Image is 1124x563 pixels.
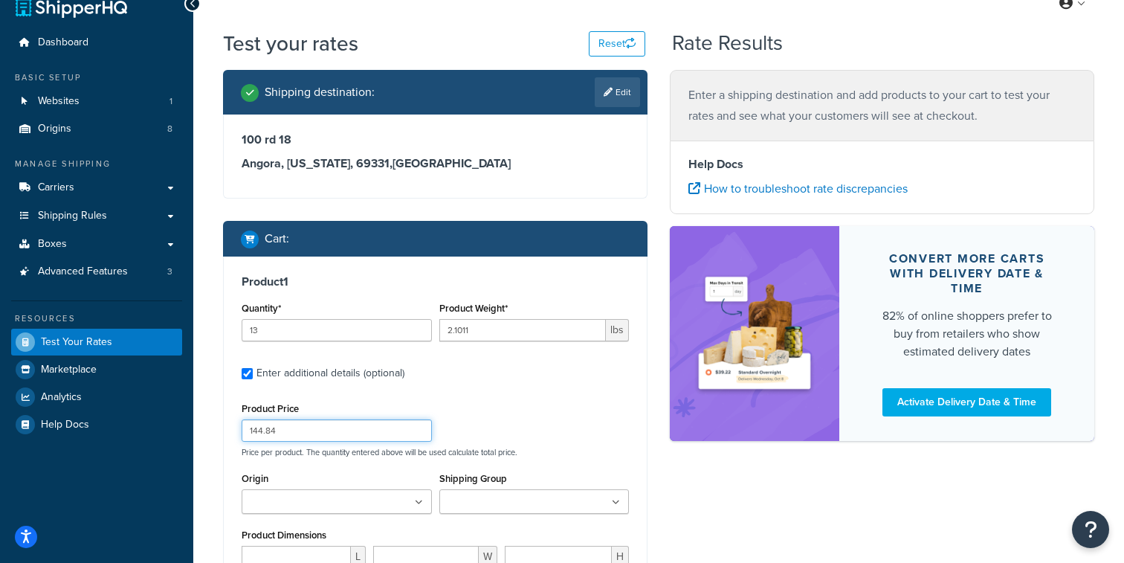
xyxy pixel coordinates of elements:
span: Dashboard [38,36,88,49]
a: Carriers [11,174,182,202]
a: Help Docs [11,411,182,438]
div: Resources [11,312,182,325]
li: Websites [11,88,182,115]
p: Enter a shipping destination and add products to your cart to test your rates and see what your c... [688,85,1076,126]
div: Convert more carts with delivery date & time [875,251,1059,296]
a: Marketplace [11,356,182,383]
h2: Cart : [265,232,289,245]
div: Enter additional details (optional) [256,363,404,384]
span: Carriers [38,181,74,194]
a: How to troubleshoot rate discrepancies [688,180,908,197]
h2: Shipping destination : [265,86,375,99]
p: Price per product. The quantity entered above will be used calculate total price. [238,447,633,457]
div: Manage Shipping [11,158,182,170]
input: 0 [242,319,432,341]
a: Analytics [11,384,182,411]
span: Shipping Rules [38,210,107,222]
a: Test Your Rates [11,329,182,356]
span: Analytics [41,391,82,404]
h2: Rate Results [672,32,783,55]
span: 1 [169,95,172,108]
label: Quantity* [242,303,281,314]
label: Origin [242,473,268,484]
span: 3 [167,266,172,278]
a: Edit [595,77,640,107]
h3: 100 rd 18 [242,132,629,147]
label: Product Dimensions [242,530,326,541]
img: feature-image-ddt-36eae7f7280da8017bfb280eaccd9c446f90b1fe08728e4019434db127062ab4.png [692,248,817,419]
span: lbs [606,319,629,341]
a: Shipping Rules [11,202,182,230]
button: Open Resource Center [1072,511,1109,548]
span: Advanced Features [38,266,128,278]
span: 8 [167,123,172,135]
a: Activate Delivery Date & Time [882,388,1051,416]
label: Product Price [242,403,299,414]
div: 82% of online shoppers prefer to buy from retailers who show estimated delivery dates [875,307,1059,361]
input: 0.00 [439,319,607,341]
a: Advanced Features3 [11,258,182,286]
h4: Help Docs [688,155,1076,173]
span: Test Your Rates [41,336,112,349]
div: Basic Setup [11,71,182,84]
li: Origins [11,115,182,143]
a: Origins8 [11,115,182,143]
span: Marketplace [41,364,97,376]
li: Advanced Features [11,258,182,286]
input: Enter additional details (optional) [242,368,253,379]
button: Reset [589,31,645,57]
span: Boxes [38,238,67,251]
span: Websites [38,95,80,108]
h3: Product 1 [242,274,629,289]
a: Boxes [11,231,182,258]
a: Websites1 [11,88,182,115]
label: Shipping Group [439,473,507,484]
span: Help Docs [41,419,89,431]
span: Origins [38,123,71,135]
h1: Test your rates [223,29,358,58]
h3: Angora, [US_STATE], 69331 , [GEOGRAPHIC_DATA] [242,156,629,171]
a: Dashboard [11,29,182,57]
label: Product Weight* [439,303,508,314]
